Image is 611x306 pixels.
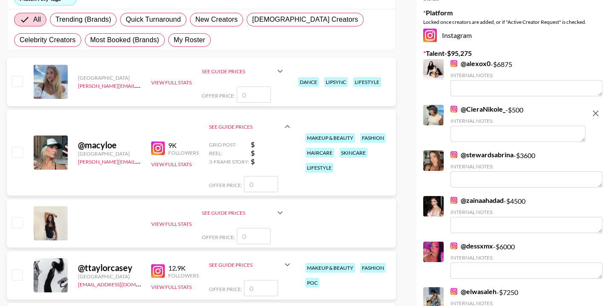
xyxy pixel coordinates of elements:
[450,242,493,250] a: @dessxmx
[90,35,159,45] span: Most Booked (Brands)
[353,77,381,87] div: lifestyle
[305,163,333,173] div: lifestyle
[423,29,604,42] div: Instagram
[450,60,457,67] img: Instagram
[168,141,199,150] div: 9K
[151,264,165,278] img: Instagram
[450,288,457,295] img: Instagram
[209,262,282,268] div: See Guide Prices
[78,273,141,280] div: [GEOGRAPHIC_DATA]
[78,81,204,89] a: [PERSON_NAME][EMAIL_ADDRESS][DOMAIN_NAME]
[450,287,496,296] a: @elwasaleh
[450,151,457,158] img: Instagram
[168,150,199,156] div: Followers
[237,87,271,103] input: 0
[450,209,602,215] div: Internal Notes:
[360,133,386,143] div: fashion
[305,148,334,158] div: haircare
[237,228,271,244] input: 0
[202,202,285,223] div: See Guide Prices
[305,133,355,143] div: makeup & beauty
[78,280,164,288] a: [EMAIL_ADDRESS][DOMAIN_NAME]
[450,242,602,279] div: - $ 6000
[450,150,513,159] a: @stewardsabrina
[450,72,602,78] div: Internal Notes:
[209,150,249,156] span: Reel:
[298,77,319,87] div: dance
[450,196,602,233] div: - $ 4500
[209,141,249,148] span: Grid Post:
[587,105,604,122] button: remove
[151,284,192,290] button: View Full Stats
[151,221,192,227] button: View Full Stats
[423,49,604,58] label: Talent - $ 95,275
[151,141,165,155] img: Instagram
[450,163,602,170] div: Internal Notes:
[423,29,437,42] img: Instagram
[168,264,199,272] div: 12.9K
[423,9,604,17] label: Platform
[78,157,244,165] a: [PERSON_NAME][EMAIL_ADDRESS][PERSON_NAME][DOMAIN_NAME]
[126,14,181,25] span: Quick Turnaround
[360,263,386,273] div: fashion
[209,124,282,130] div: See Guide Prices
[202,234,235,240] span: Offer Price:
[202,210,275,216] div: See Guide Prices
[202,61,285,81] div: See Guide Prices
[202,92,235,99] span: Offer Price:
[151,79,192,86] button: View Full Stats
[450,106,457,113] img: Instagram
[78,140,141,150] div: @ macyloe
[244,176,278,192] input: 0
[450,242,457,249] img: Instagram
[450,254,602,261] div: Internal Notes:
[339,148,367,158] div: skincare
[251,140,293,149] strong: $
[209,159,249,165] span: 3-Frame Story:
[450,59,491,68] a: @alexox0
[244,280,278,296] input: 0
[33,14,41,25] span: All
[324,77,348,87] div: lipsync
[20,35,76,45] span: Celebrity Creators
[168,272,199,279] div: Followers
[174,35,205,45] span: My Roster
[450,197,457,204] img: Instagram
[209,140,293,166] div: See Guide Prices
[450,105,585,142] div: - $ 500
[78,150,141,157] div: [GEOGRAPHIC_DATA]
[251,157,293,166] strong: $
[55,14,111,25] span: Trending (Brands)
[209,182,242,188] span: Offer Price:
[202,68,275,75] div: See Guide Prices
[151,161,192,167] button: View Full Stats
[450,118,585,124] div: Internal Notes:
[450,105,505,113] a: @CieraNikole_
[209,254,293,275] div: See Guide Prices
[450,59,602,96] div: - $ 6875
[450,196,504,205] a: @zainaahadad
[305,278,319,288] div: poc
[305,263,355,273] div: makeup & beauty
[209,286,242,292] span: Offer Price:
[450,150,602,188] div: - $ 3600
[195,14,238,25] span: New Creators
[78,75,141,81] div: [GEOGRAPHIC_DATA]
[209,113,293,140] div: See Guide Prices
[423,19,604,25] div: Locked once creators are added, or if "Active Creator Request" is checked.
[78,263,141,273] div: @ ttaylorcasey
[251,149,293,157] strong: $
[252,14,358,25] span: [DEMOGRAPHIC_DATA] Creators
